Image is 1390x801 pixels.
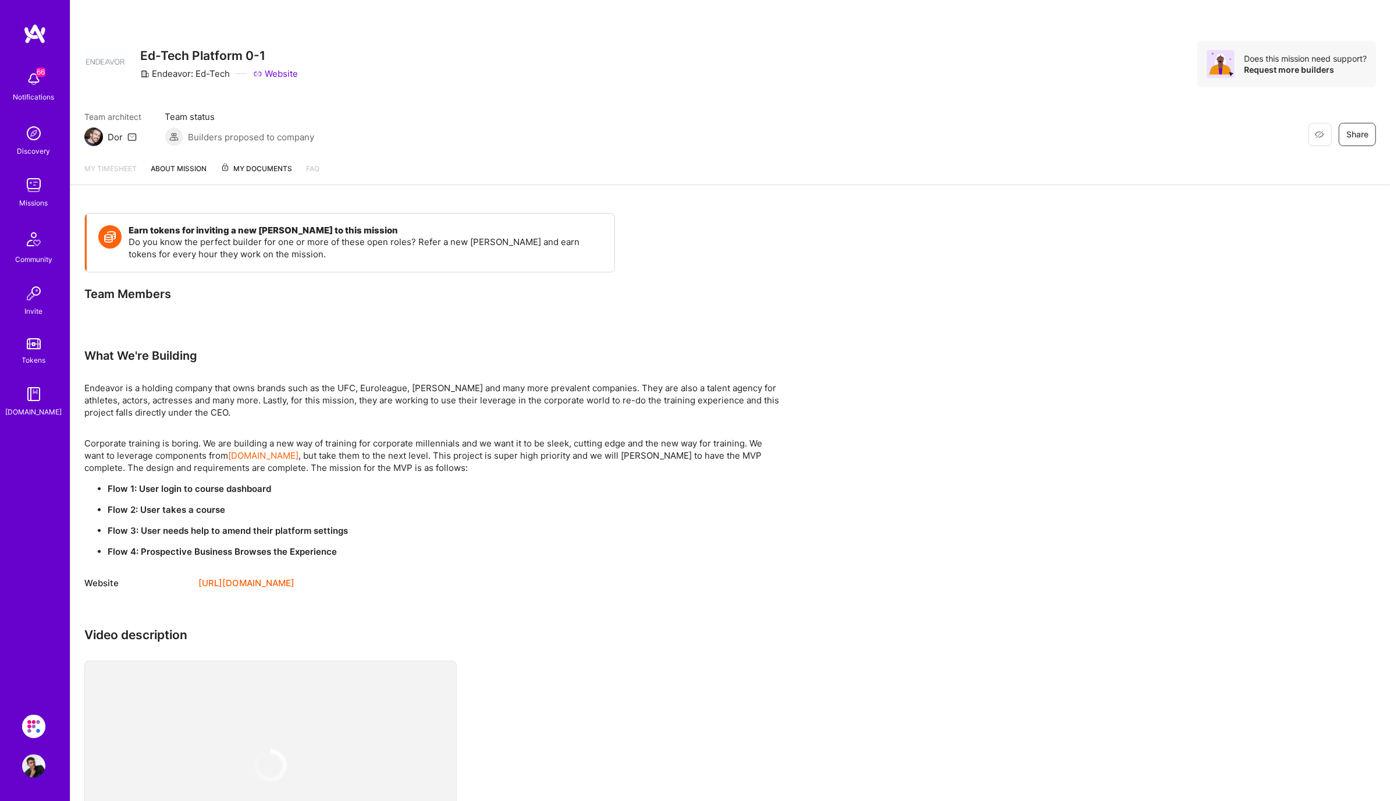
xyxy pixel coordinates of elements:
a: About Mission [151,162,207,185]
div: Request more builders [1244,64,1367,75]
img: Token icon [98,225,122,249]
a: [DOMAIN_NAME] [228,450,298,461]
img: Avatar [1207,50,1235,78]
span: 66 [36,68,45,77]
img: loading [246,741,295,790]
i: icon CompanyGray [140,69,150,79]
img: discovery [22,122,45,145]
a: Website [253,68,298,80]
div: Missions [20,197,48,209]
h3: Ed-Tech Platform 0-1 [140,48,298,63]
a: [URL][DOMAIN_NAME] [198,576,294,590]
img: Company Logo [84,50,126,73]
button: Share [1339,123,1376,146]
div: Dor [108,131,123,143]
img: teamwork [22,173,45,197]
div: What We're Building [84,348,783,363]
div: Does this mission need support? [1244,53,1367,64]
strong: Flow 1: User login to course dashboard [108,483,271,494]
div: Tokens [22,354,46,366]
span: Team status [165,111,314,123]
strong: Flow 3: User needs help to amend their platform settings [108,525,348,536]
img: Evinced: AI-Agents Accessibility Solution [22,715,45,738]
img: Invite [22,282,45,305]
div: Notifications [13,91,55,103]
div: Discovery [17,145,51,157]
i: icon Mail [127,132,137,141]
a: Evinced: AI-Agents Accessibility Solution [19,715,48,738]
p: Corporate training is boring. We are building a new way of training for corporate millennials and... [84,437,783,474]
img: tokens [27,338,41,349]
img: logo [23,23,47,44]
span: My Documents [221,162,292,175]
i: icon EyeClosed [1315,130,1324,139]
div: Website [84,576,189,590]
strong: Flow 2: User takes a course [108,504,225,515]
div: Team Members [84,286,615,302]
a: User Avatar [19,754,48,778]
div: Invite [25,305,43,317]
a: My Documents [221,162,292,185]
a: My timesheet [84,162,137,185]
img: Team Architect [84,127,103,146]
img: User Avatar [22,754,45,778]
img: Community [20,225,48,253]
strong: Flow 4: Prospective Business Browses the Experience [108,546,337,557]
h3: Video description [84,628,783,642]
div: Endeavor: Ed-Tech [140,68,230,80]
p: Do you know the perfect builder for one or more of these open roles? Refer a new [PERSON_NAME] an... [129,236,603,260]
div: Community [15,253,52,265]
div: [DOMAIN_NAME] [6,406,62,418]
h4: Earn tokens for inviting a new [PERSON_NAME] to this mission [129,225,603,236]
img: bell [22,68,45,91]
span: Share [1346,129,1368,140]
img: guide book [22,382,45,406]
img: Builders proposed to company [165,127,183,146]
a: FAQ [306,162,319,185]
span: Builders proposed to company [188,131,314,143]
p: Endeavor is a holding company that owns brands such as the UFC, Euroleague, [PERSON_NAME] and man... [84,382,783,419]
span: Team architect [84,111,141,123]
